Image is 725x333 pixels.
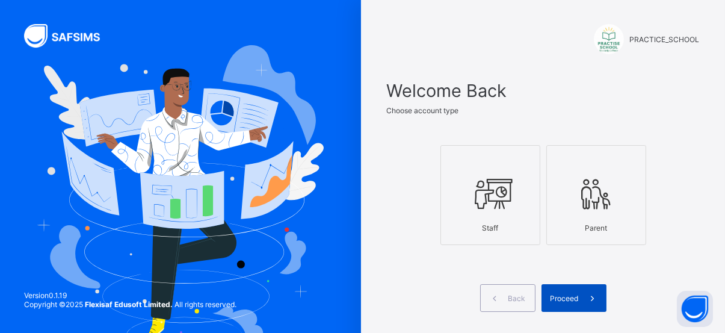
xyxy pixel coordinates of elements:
span: Proceed [551,294,579,303]
div: Staff [447,217,534,238]
span: PRACTICE_SCHOOL [630,35,700,44]
span: Version 0.1.19 [24,291,236,300]
strong: Flexisaf Edusoft Limited. [85,300,173,309]
span: Choose account type [387,106,459,115]
span: Copyright © 2025 All rights reserved. [24,300,236,309]
span: Welcome Back [387,80,700,101]
div: Parent [553,217,640,238]
button: Open asap [677,291,713,327]
img: SAFSIMS Logo [24,24,114,48]
span: Back [508,294,526,303]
